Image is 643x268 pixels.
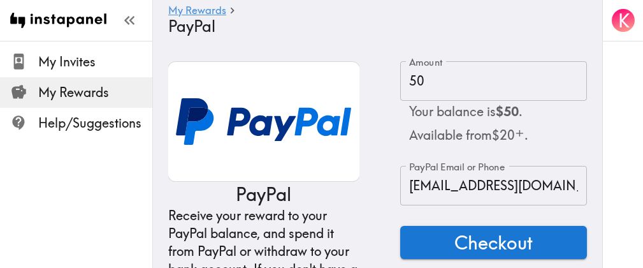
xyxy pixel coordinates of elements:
p: PayPal [236,182,292,207]
span: ⁺ [515,124,524,147]
span: My Rewards [38,84,152,101]
span: Checkout [454,230,533,255]
a: My Rewards [168,5,226,17]
h4: PayPal [168,17,577,36]
b: $50 [496,103,519,119]
span: Your balance is . Available from $20 . [409,103,528,143]
span: My Invites [38,53,152,71]
label: Amount [409,56,443,70]
img: PayPal [168,61,359,182]
label: PayPal Email or Phone [409,160,505,174]
span: Help/Suggestions [38,114,152,132]
button: Checkout [400,226,587,259]
button: K [610,8,636,33]
span: K [618,10,630,32]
